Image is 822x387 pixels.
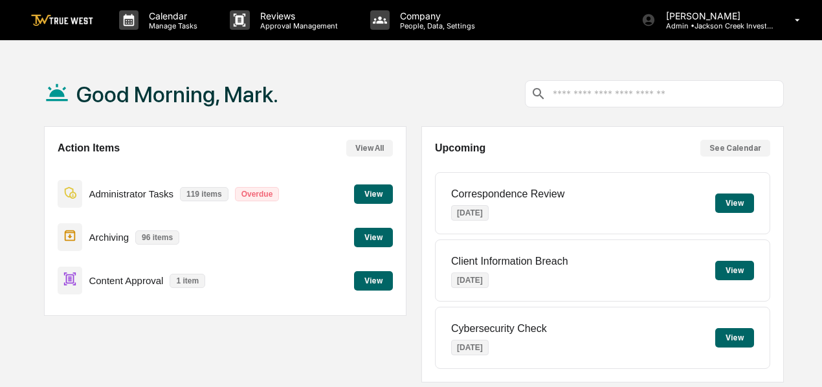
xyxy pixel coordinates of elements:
[250,21,344,30] p: Approval Management
[451,256,568,267] p: Client Information Breach
[451,323,547,335] p: Cybersecurity Check
[435,142,485,154] h2: Upcoming
[135,230,179,245] p: 96 items
[58,142,120,154] h2: Action Items
[354,271,393,291] button: View
[354,228,393,247] button: View
[656,21,776,30] p: Admin • Jackson Creek Investment Advisors
[451,188,564,200] p: Correspondence Review
[354,187,393,199] a: View
[715,328,754,348] button: View
[250,10,344,21] p: Reviews
[170,274,205,288] p: 1 item
[180,187,228,201] p: 119 items
[451,340,489,355] p: [DATE]
[89,275,163,286] p: Content Approval
[346,140,393,157] button: View All
[700,140,770,157] button: See Calendar
[390,21,482,30] p: People, Data, Settings
[139,10,204,21] p: Calendar
[390,10,482,21] p: Company
[354,274,393,286] a: View
[354,230,393,243] a: View
[139,21,204,30] p: Manage Tasks
[354,184,393,204] button: View
[89,232,129,243] p: Archiving
[76,82,278,107] h1: Good Morning, Mark.
[715,193,754,213] button: View
[715,261,754,280] button: View
[656,10,776,21] p: [PERSON_NAME]
[89,188,173,199] p: Administrator Tasks
[235,187,280,201] p: Overdue
[31,14,93,27] img: logo
[451,272,489,288] p: [DATE]
[451,205,489,221] p: [DATE]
